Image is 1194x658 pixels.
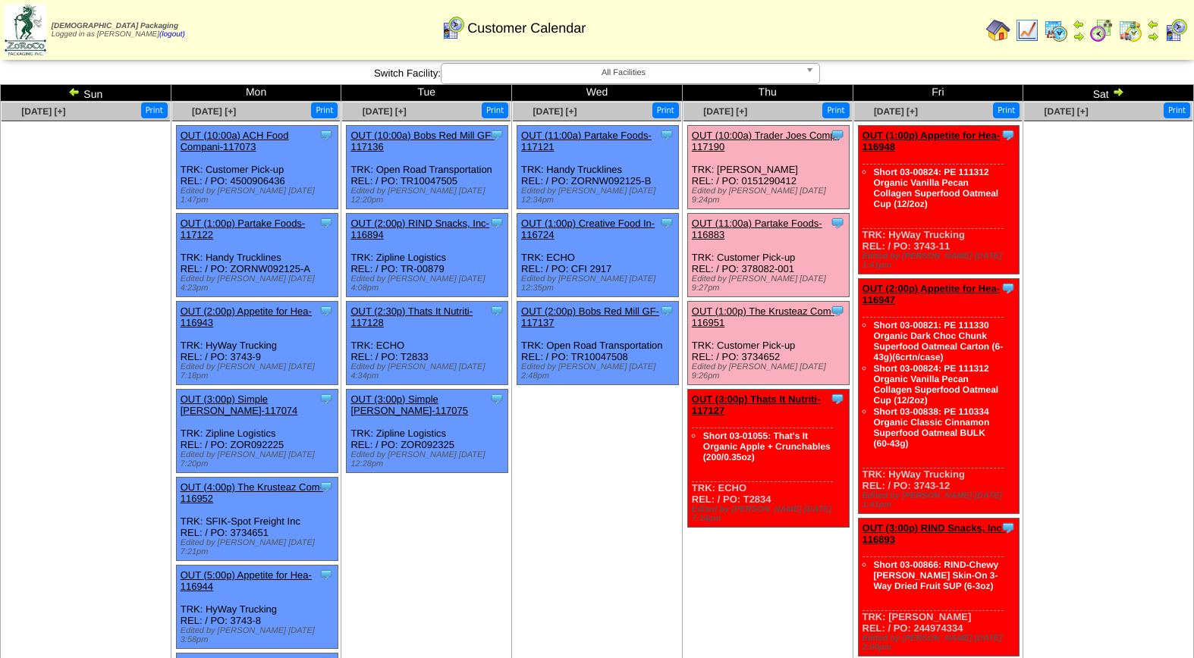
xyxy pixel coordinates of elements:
a: OUT (10:00a) ACH Food Compani-117073 [181,130,289,152]
a: Short 03-00824: PE 111312 Organic Vanilla Pecan Collagen Superfood Oatmeal Cup (12/2oz) [874,167,999,209]
a: OUT (2:00p) Appetite for Hea-116947 [863,283,1001,305]
img: Tooltip [489,391,504,406]
a: OUT (11:00a) Partake Foods-116883 [692,218,822,240]
a: (logout) [159,30,185,39]
a: OUT (10:00a) Bobs Red Mill GF-117136 [350,130,494,152]
a: [DATE] [+] [363,106,407,117]
a: OUT (3:00p) Thats It Nutriti-117127 [692,393,821,416]
img: Tooltip [659,127,674,143]
div: TRK: HyWay Trucking REL: / PO: 3743-8 [176,566,338,649]
img: Tooltip [319,215,334,230]
div: TRK: Customer Pick-up REL: / PO: 3734652 [687,302,849,385]
a: Short 03-00838: PE 110334 Organic Classic Cinnamon Superfood Oatmeal BULK (60-43g) [874,406,990,449]
div: Edited by [PERSON_NAME] [DATE] 12:35pm [521,274,678,293]
a: OUT (2:00p) Bobs Red Mill GF-117137 [521,305,659,328]
div: TRK: Zipline Logistics REL: / PO: TR-00879 [347,214,508,297]
div: TRK: Open Road Transportation REL: / PO: TR10047508 [517,302,679,385]
img: Tooltip [319,391,334,406]
td: Wed [512,85,683,102]
div: TRK: [PERSON_NAME] REL: / PO: 244974334 [858,519,1020,656]
div: Edited by [PERSON_NAME] [DATE] 1:47pm [181,186,338,205]
img: calendarblend.gif [1089,18,1114,42]
td: Sat [1023,85,1194,102]
img: arrowright.gif [1073,30,1085,42]
button: Print [482,102,508,118]
div: Edited by [PERSON_NAME] [DATE] 7:14pm [692,505,849,523]
div: Edited by [PERSON_NAME] [DATE] 2:48pm [521,362,678,381]
img: home.gif [986,18,1010,42]
div: TRK: ECHO REL: / PO: T2833 [347,302,508,385]
button: Print [311,102,338,118]
a: OUT (1:00p) Creative Food In-116724 [521,218,655,240]
a: [DATE] [+] [1045,106,1089,117]
div: TRK: ECHO REL: / PO: T2834 [687,390,849,528]
td: Mon [171,85,341,102]
a: OUT (1:00p) The Krusteaz Com-116951 [692,305,834,328]
div: Edited by [PERSON_NAME] [DATE] 9:26pm [692,362,849,381]
img: Tooltip [319,567,334,582]
img: calendarcustomer.gif [441,16,465,40]
div: TRK: SFIK-Spot Freight Inc REL: / PO: 3734651 [176,478,338,561]
div: TRK: Zipline Logistics REL: / PO: ZOR092225 [176,390,338,473]
span: All Facilities [448,64,800,82]
img: Tooltip [830,391,845,406]
div: TRK: HyWay Trucking REL: / PO: 3743-12 [858,279,1020,514]
a: Short 03-00824: PE 111312 Organic Vanilla Pecan Collagen Superfood Oatmeal Cup (12/2oz) [874,363,999,406]
div: Edited by [PERSON_NAME] [DATE] 3:58pm [181,626,338,644]
span: [DATE] [+] [874,106,918,117]
button: Print [1164,102,1190,118]
div: Edited by [PERSON_NAME] [DATE] 4:23pm [181,274,338,293]
span: Customer Calendar [467,20,586,36]
a: [DATE] [+] [703,106,747,117]
div: Edited by [PERSON_NAME] [DATE] 1:41pm [863,252,1020,270]
div: TRK: Open Road Transportation REL: / PO: TR10047505 [347,126,508,209]
button: Print [141,102,168,118]
img: Tooltip [830,127,845,143]
img: Tooltip [319,303,334,318]
img: Tooltip [830,303,845,318]
a: [DATE] [+] [533,106,577,117]
a: OUT (10:00a) Trader Joes Comp-117190 [692,130,839,152]
td: Tue [341,85,512,102]
div: Edited by [PERSON_NAME] [DATE] 7:21pm [181,538,338,556]
button: Print [822,102,849,118]
img: arrowleft.gif [1147,18,1159,30]
button: Print [993,102,1020,118]
a: OUT (2:00p) RIND Snacks, Inc-116894 [350,218,489,240]
td: Fri [853,85,1023,102]
img: Tooltip [489,303,504,318]
div: TRK: Zipline Logistics REL: / PO: ZOR092325 [347,390,508,473]
span: Logged in as [PERSON_NAME] [52,22,185,39]
a: [DATE] [+] [192,106,236,117]
img: zoroco-logo-small.webp [5,5,46,55]
div: Edited by [PERSON_NAME] [DATE] 9:24pm [692,186,849,205]
a: [DATE] [+] [21,106,65,117]
a: Short 03-00821: PE 111330 Organic Dark Choc Chunk Superfood Oatmeal Carton (6-43g)(6crtn/case) [874,320,1004,362]
div: TRK: Handy Trucklines REL: / PO: ZORNW092125-B [517,126,679,209]
img: Tooltip [659,215,674,230]
div: Edited by [PERSON_NAME] [DATE] 1:41pm [863,491,1020,509]
img: Tooltip [1001,520,1016,535]
span: [DEMOGRAPHIC_DATA] Packaging [52,22,178,30]
div: TRK: [PERSON_NAME] REL: / PO: 0151290412 [687,126,849,209]
a: OUT (2:30p) Thats It Nutriti-117128 [350,305,473,328]
div: TRK: ECHO REL: / PO: CFI 2917 [517,214,679,297]
a: OUT (11:00a) Partake Foods-117121 [521,130,652,152]
div: Edited by [PERSON_NAME] [DATE] 7:18pm [181,362,338,381]
div: TRK: HyWay Trucking REL: / PO: 3743-11 [858,126,1020,274]
a: OUT (3:00p) Simple [PERSON_NAME]-117075 [350,393,468,416]
img: calendarcustomer.gif [1164,18,1188,42]
img: arrowleft.gif [1073,18,1085,30]
a: OUT (4:00p) The Krusteaz Com-116952 [181,481,323,504]
div: Edited by [PERSON_NAME] [DATE] 12:34pm [521,186,678,205]
div: Edited by [PERSON_NAME] [DATE] 12:28pm [350,450,507,468]
button: Print [652,102,679,118]
img: calendarinout.gif [1118,18,1142,42]
a: OUT (2:00p) Appetite for Hea-116943 [181,305,312,328]
div: Edited by [PERSON_NAME] [DATE] 7:20pm [181,450,338,468]
a: OUT (3:00p) Simple [PERSON_NAME]-117074 [181,393,298,416]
